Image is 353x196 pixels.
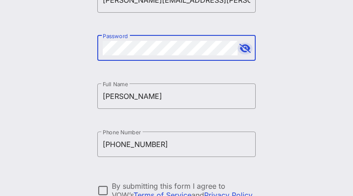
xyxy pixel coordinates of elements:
[239,44,251,53] button: append icon
[103,129,141,136] label: Phone Number
[103,33,128,39] label: Password
[103,81,128,88] label: Full Name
